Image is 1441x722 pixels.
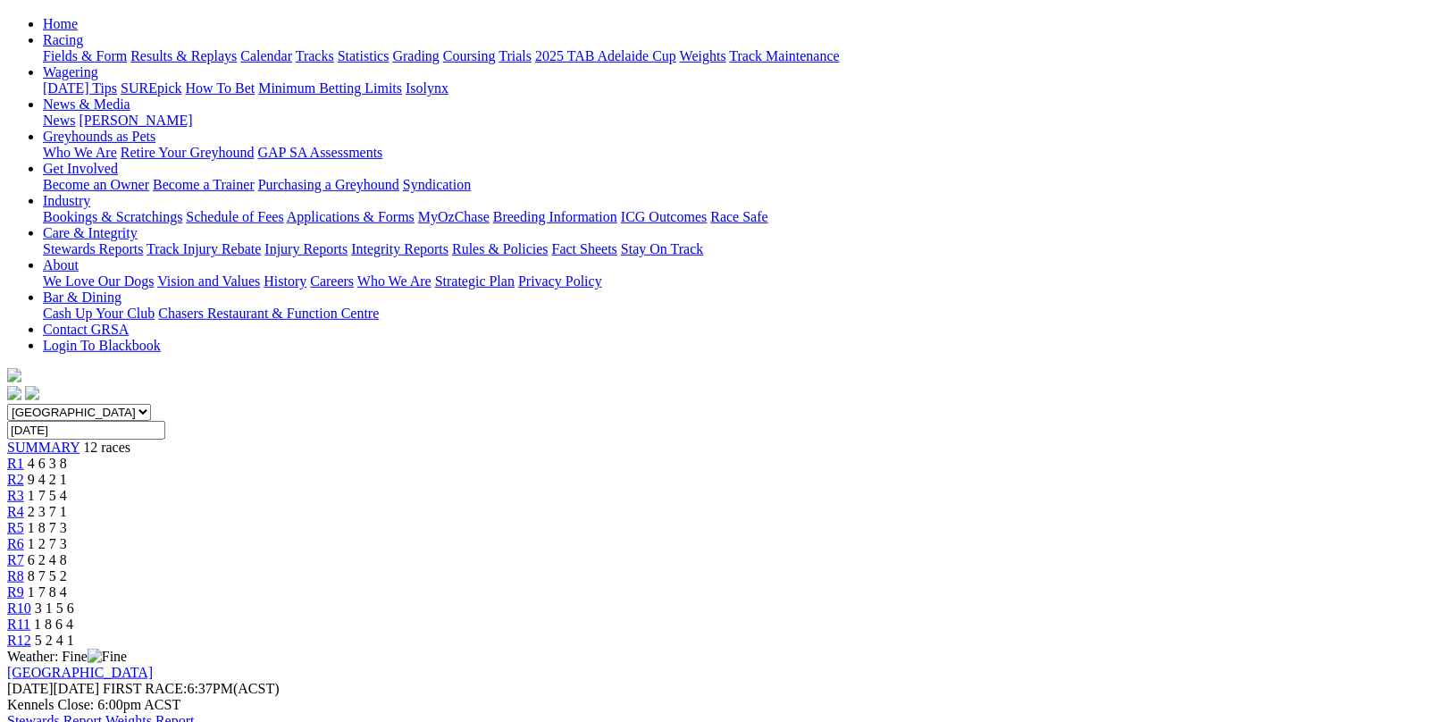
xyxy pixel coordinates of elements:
span: [DATE] [7,681,99,696]
a: How To Bet [186,80,256,96]
a: Stewards Reports [43,241,143,256]
span: 1 2 7 3 [28,536,67,551]
span: 12 races [83,440,130,455]
a: Bookings & Scratchings [43,209,182,224]
div: Industry [43,209,1434,225]
div: About [43,273,1434,290]
a: Fields & Form [43,48,127,63]
a: Integrity Reports [351,241,448,256]
a: R3 [7,488,24,503]
img: Fine [88,649,127,665]
div: Racing [43,48,1434,64]
a: Who We Are [43,145,117,160]
span: 1 7 8 4 [28,584,67,600]
a: R1 [7,456,24,471]
a: Fact Sheets [552,241,617,256]
span: 6 2 4 8 [28,552,67,567]
a: Breeding Information [493,209,617,224]
a: Industry [43,193,90,208]
img: facebook.svg [7,386,21,400]
span: 2 3 7 1 [28,504,67,519]
a: Track Maintenance [730,48,840,63]
a: R5 [7,520,24,535]
a: Racing [43,32,83,47]
a: R10 [7,600,31,616]
div: News & Media [43,113,1434,129]
a: [GEOGRAPHIC_DATA] [7,665,153,680]
div: Care & Integrity [43,241,1434,257]
a: R12 [7,633,31,648]
a: History [264,273,306,289]
span: R7 [7,552,24,567]
input: Select date [7,421,165,440]
a: Weights [680,48,726,63]
a: Who We Are [357,273,431,289]
a: Chasers Restaurant & Function Centre [158,306,379,321]
a: Results & Replays [130,48,237,63]
a: Care & Integrity [43,225,138,240]
a: Retire Your Greyhound [121,145,255,160]
a: Trials [498,48,532,63]
div: Get Involved [43,177,1434,193]
a: SUMMARY [7,440,80,455]
img: twitter.svg [25,386,39,400]
a: Login To Blackbook [43,338,161,353]
span: R11 [7,617,30,632]
a: Greyhounds as Pets [43,129,155,144]
a: News & Media [43,97,130,112]
div: Greyhounds as Pets [43,145,1434,161]
a: Vision and Values [157,273,260,289]
a: Strategic Plan [435,273,515,289]
a: SUREpick [121,80,181,96]
a: Track Injury Rebate [147,241,261,256]
span: 9 4 2 1 [28,472,67,487]
a: Cash Up Your Club [43,306,155,321]
a: Statistics [338,48,390,63]
span: 3 1 5 6 [35,600,74,616]
a: Tracks [296,48,334,63]
a: R9 [7,584,24,600]
a: Home [43,16,78,31]
span: 8 7 5 2 [28,568,67,583]
span: 1 8 6 4 [34,617,73,632]
span: 1 8 7 3 [28,520,67,535]
a: Stay On Track [621,241,703,256]
a: R4 [7,504,24,519]
a: R2 [7,472,24,487]
a: Become a Trainer [153,177,255,192]
span: 1 7 5 4 [28,488,67,503]
a: R8 [7,568,24,583]
a: GAP SA Assessments [258,145,383,160]
span: FIRST RACE: [103,681,187,696]
a: Isolynx [406,80,448,96]
span: Weather: Fine [7,649,127,664]
a: We Love Our Dogs [43,273,154,289]
a: Injury Reports [264,241,348,256]
span: 6:37PM(ACST) [103,681,280,696]
span: R6 [7,536,24,551]
a: Coursing [443,48,496,63]
a: Rules & Policies [452,241,549,256]
a: Privacy Policy [518,273,602,289]
a: About [43,257,79,273]
a: Grading [393,48,440,63]
span: 5 2 4 1 [35,633,74,648]
a: Get Involved [43,161,118,176]
a: ICG Outcomes [621,209,707,224]
div: Bar & Dining [43,306,1434,322]
a: Applications & Forms [287,209,415,224]
span: [DATE] [7,681,54,696]
span: 4 6 3 8 [28,456,67,471]
a: Wagering [43,64,98,80]
a: 2025 TAB Adelaide Cup [535,48,676,63]
a: Bar & Dining [43,290,121,305]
